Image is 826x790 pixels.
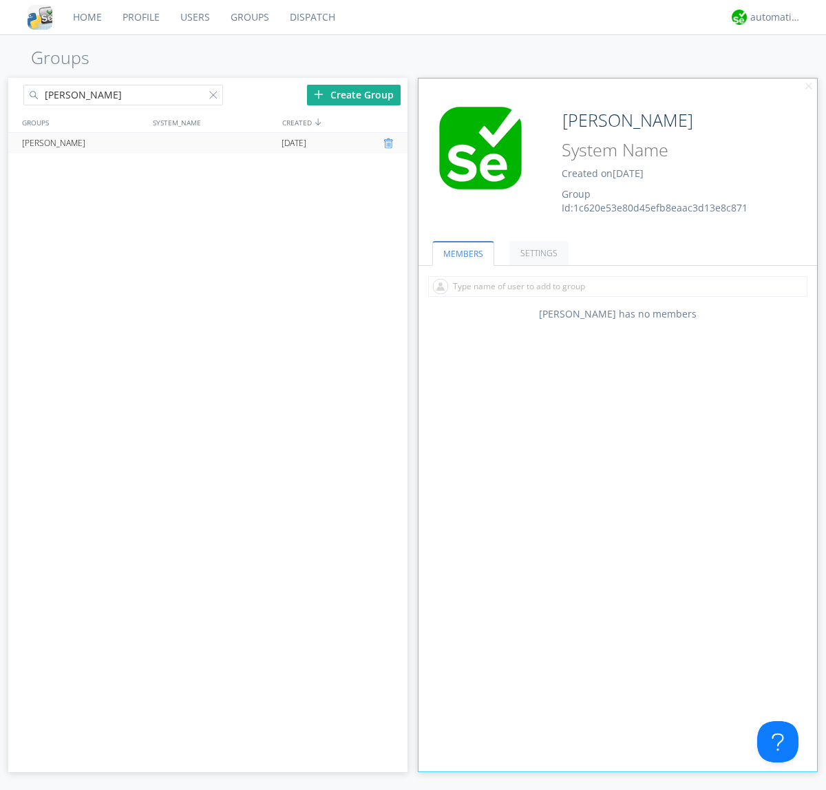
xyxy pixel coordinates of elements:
img: cddb5a64eb264b2086981ab96f4c1ba7 [28,5,52,30]
span: [DATE] [282,133,306,154]
img: d2d01cd9b4174d08988066c6d424eccd [732,10,747,25]
span: [DATE] [613,167,644,180]
img: 5b4f732c3bb64bceb344647b2a2a1347 [429,107,532,189]
input: Group Name [557,107,779,134]
div: CREATED [279,112,409,132]
div: SYSTEM_NAME [149,112,279,132]
img: plus.svg [314,90,324,99]
div: [PERSON_NAME] [19,133,147,154]
div: GROUPS [19,112,146,132]
div: Create Group [307,85,401,105]
a: [PERSON_NAME][DATE] [8,133,407,154]
div: automation+atlas [750,10,802,24]
img: cancel.svg [804,82,814,92]
a: SETTINGS [509,241,569,265]
input: System Name [557,137,779,163]
iframe: Toggle Customer Support [757,721,798,762]
span: Created on [562,167,644,180]
span: Group Id: 1c620e53e80d45efb8eaac3d13e8c871 [562,187,748,214]
input: Type name of user to add to group [428,276,807,297]
input: Search groups [23,85,223,105]
div: [PERSON_NAME] has no members [419,307,818,321]
a: MEMBERS [432,241,494,266]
